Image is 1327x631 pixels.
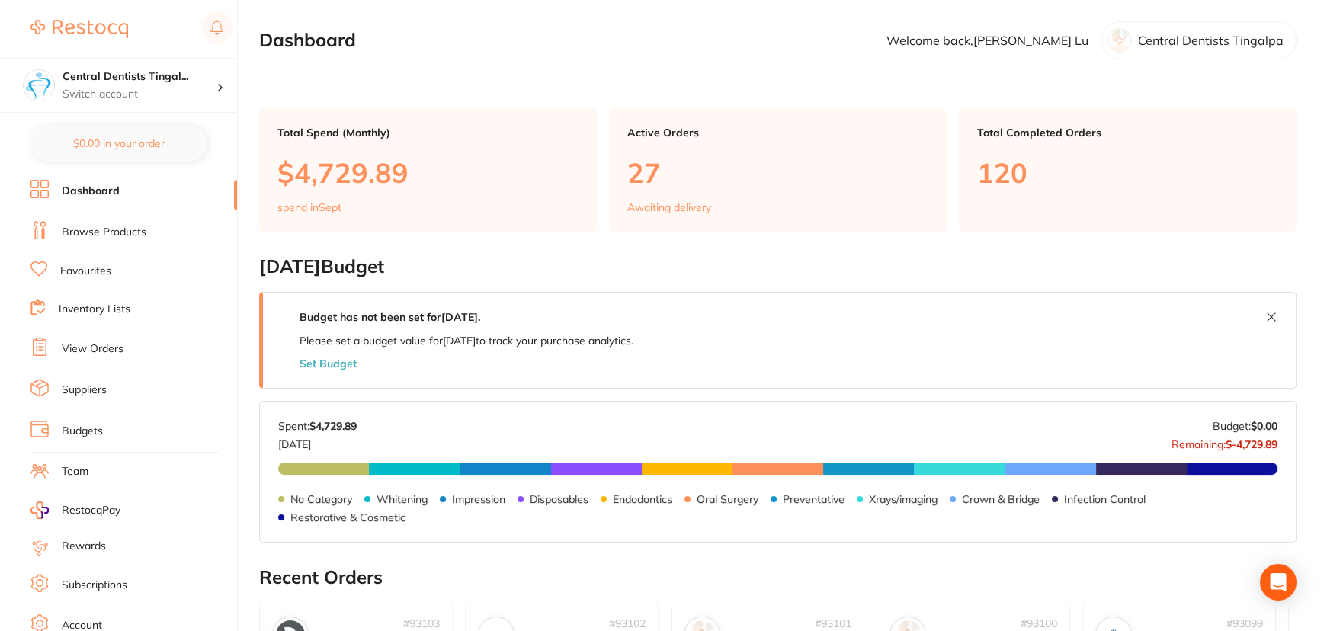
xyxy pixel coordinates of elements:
p: Whitening [377,493,428,505]
h2: Recent Orders [259,567,1297,588]
h4: Central Dentists Tingalpa [63,69,216,85]
button: $0.00 in your order [30,125,207,162]
p: Active Orders [627,127,928,139]
h2: [DATE] Budget [259,256,1297,277]
p: # 93100 [1021,617,1057,629]
p: Xrays/imaging [869,493,938,505]
a: View Orders [62,341,123,357]
span: RestocqPay [62,503,120,518]
a: Total Spend (Monthly)$4,729.89spend inSept [259,108,597,232]
button: Set Budget [300,357,357,370]
p: 120 [977,157,1278,188]
p: Central Dentists Tingalpa [1138,34,1284,47]
strong: $-4,729.89 [1226,437,1277,451]
a: Suppliers [62,383,107,398]
p: Impression [452,493,505,505]
p: Preventative [783,493,845,505]
p: spend in Sept [277,201,341,213]
p: $4,729.89 [277,157,579,188]
p: Endodontics [613,493,672,505]
p: No Category [290,493,352,505]
p: Awaiting delivery [627,201,711,213]
p: Oral Surgery [697,493,758,505]
p: Spent: [278,420,357,432]
p: Total Spend (Monthly) [277,127,579,139]
a: Budgets [62,424,103,439]
strong: Budget has not been set for [DATE] . [300,310,480,324]
img: Central Dentists Tingalpa [24,70,54,101]
h2: Dashboard [259,30,356,51]
p: Crown & Bridge [962,493,1040,505]
a: Inventory Lists [59,302,130,317]
a: Active Orders27Awaiting delivery [609,108,947,232]
p: Total Completed Orders [977,127,1278,139]
p: Infection Control [1064,493,1146,505]
p: 27 [627,157,928,188]
p: Restorative & Cosmetic [290,511,405,524]
p: Remaining: [1172,432,1277,450]
a: Rewards [62,539,106,554]
a: Favourites [60,264,111,279]
p: Budget: [1213,420,1277,432]
p: Welcome back, [PERSON_NAME] Lu [886,34,1088,47]
a: Subscriptions [62,578,127,593]
a: Restocq Logo [30,11,128,46]
a: Total Completed Orders120 [959,108,1297,232]
p: # 93101 [815,617,851,629]
p: # 93103 [403,617,440,629]
a: Browse Products [62,225,146,240]
a: Team [62,464,88,479]
a: Dashboard [62,184,120,199]
div: Open Intercom Messenger [1260,564,1297,601]
p: Disposables [530,493,588,505]
p: [DATE] [278,432,357,450]
p: # 93102 [609,617,646,629]
p: Switch account [63,87,216,102]
strong: $0.00 [1251,419,1277,433]
strong: $4,729.89 [309,419,357,433]
p: # 93099 [1226,617,1263,629]
a: RestocqPay [30,501,120,519]
p: Please set a budget value for [DATE] to track your purchase analytics. [300,335,633,347]
img: RestocqPay [30,501,49,519]
img: Restocq Logo [30,20,128,38]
